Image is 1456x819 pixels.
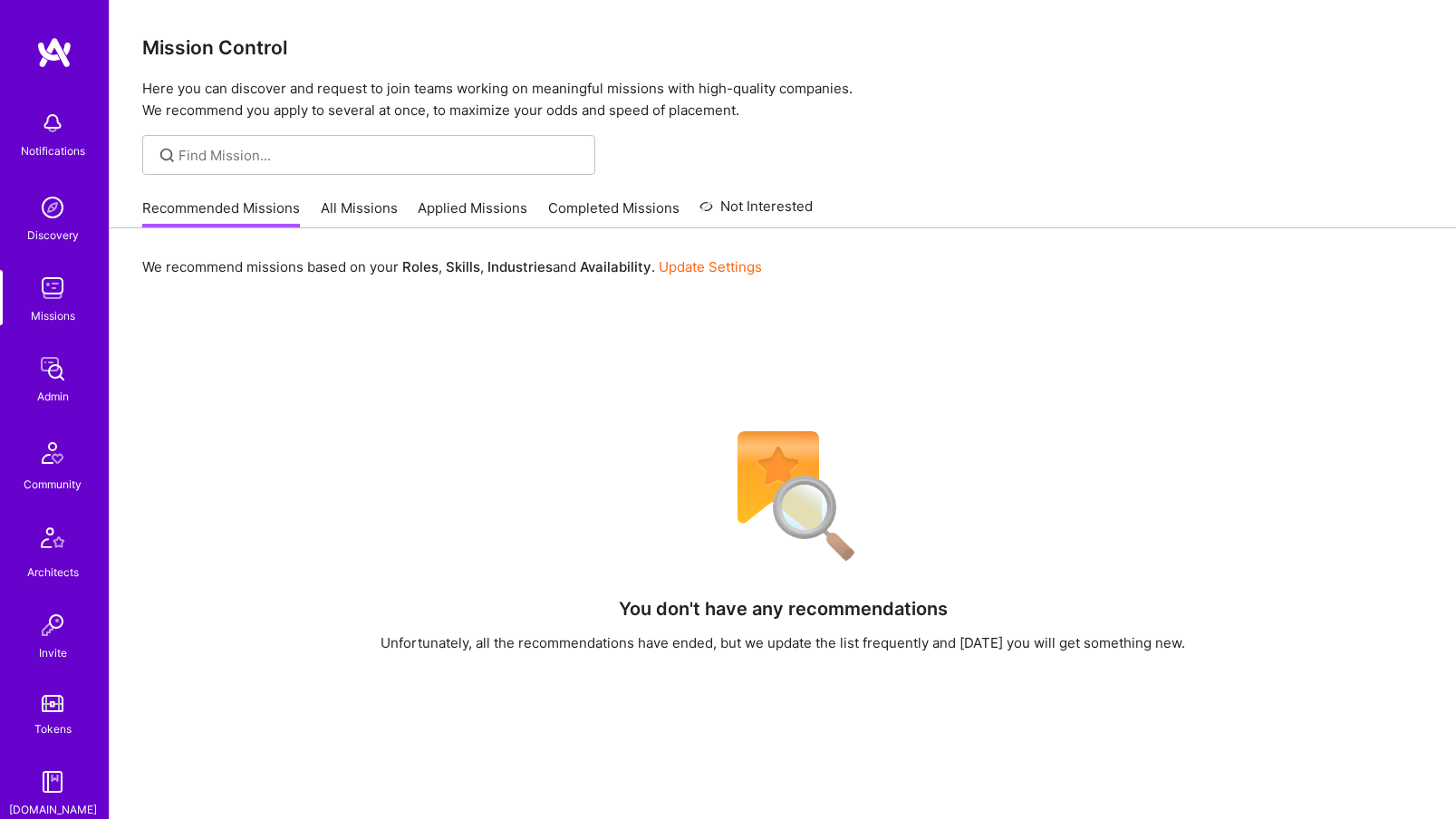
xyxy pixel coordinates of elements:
[37,387,69,406] div: Admin
[34,189,71,226] img: discovery
[142,257,762,276] p: We recommend missions based on your , , and .
[580,258,651,275] b: Availability
[548,198,680,228] a: Completed Missions
[9,800,97,819] div: [DOMAIN_NAME]
[487,258,553,275] b: Industries
[34,105,71,141] img: bell
[31,519,74,563] img: Architects
[142,198,300,228] a: Recommended Missions
[706,419,860,573] img: No Results
[402,258,439,275] b: Roles
[178,146,582,165] input: Find Mission...
[157,145,178,166] i: icon SearchGrey
[321,198,398,228] a: All Missions
[34,351,71,387] img: admin teamwork
[21,141,85,160] div: Notifications
[381,633,1185,652] div: Unfortunately, all the recommendations have ended, but we update the list frequently and [DATE] y...
[27,563,79,582] div: Architects
[42,695,63,712] img: tokens
[31,431,74,475] img: Community
[142,36,1423,59] h3: Mission Control
[24,475,82,494] div: Community
[142,78,1423,121] p: Here you can discover and request to join teams working on meaningful missions with high-quality ...
[34,719,72,738] div: Tokens
[34,270,71,306] img: teamwork
[39,643,67,662] div: Invite
[446,258,480,275] b: Skills
[31,306,75,325] div: Missions
[36,36,72,69] img: logo
[34,607,71,643] img: Invite
[659,258,762,275] a: Update Settings
[27,226,79,245] div: Discovery
[34,764,71,800] img: guide book
[619,598,948,620] h4: You don't have any recommendations
[699,196,813,228] a: Not Interested
[418,198,527,228] a: Applied Missions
